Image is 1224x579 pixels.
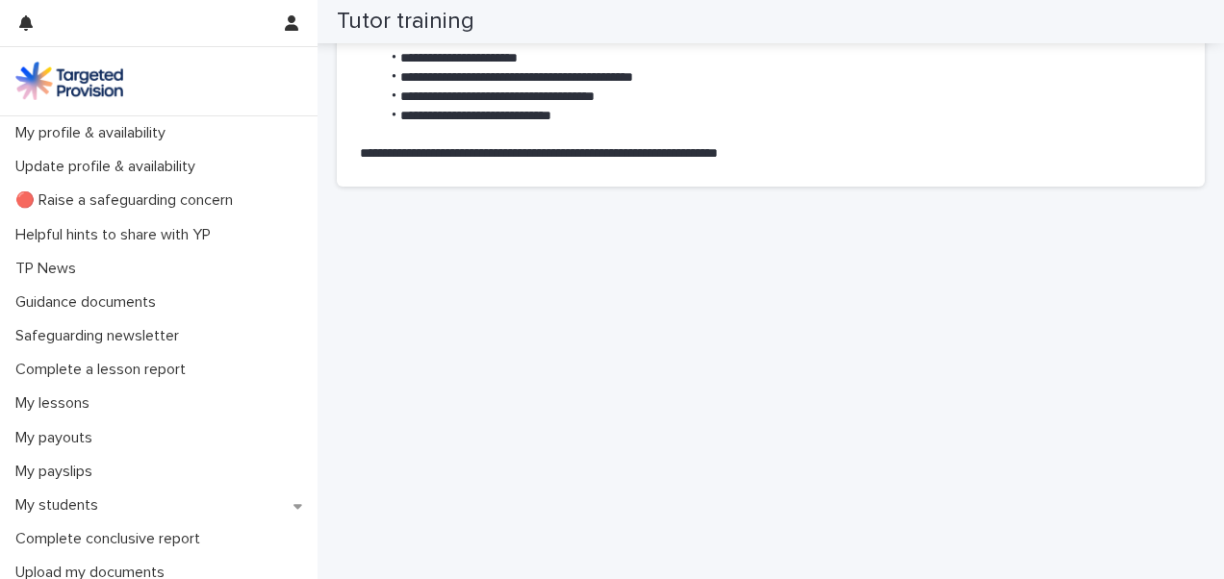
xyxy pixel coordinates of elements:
[8,158,211,176] p: Update profile & availability
[8,124,181,142] p: My profile & availability
[8,429,108,447] p: My payouts
[8,191,248,210] p: 🔴 Raise a safeguarding concern
[8,496,114,515] p: My students
[8,226,226,244] p: Helpful hints to share with YP
[8,327,194,345] p: Safeguarding newsletter
[337,8,474,36] h2: Tutor training
[15,62,123,100] img: M5nRWzHhSzIhMunXDL62
[8,293,171,312] p: Guidance documents
[8,394,105,413] p: My lessons
[8,463,108,481] p: My payslips
[8,361,201,379] p: Complete a lesson report
[8,530,216,548] p: Complete conclusive report
[8,260,91,278] p: TP News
